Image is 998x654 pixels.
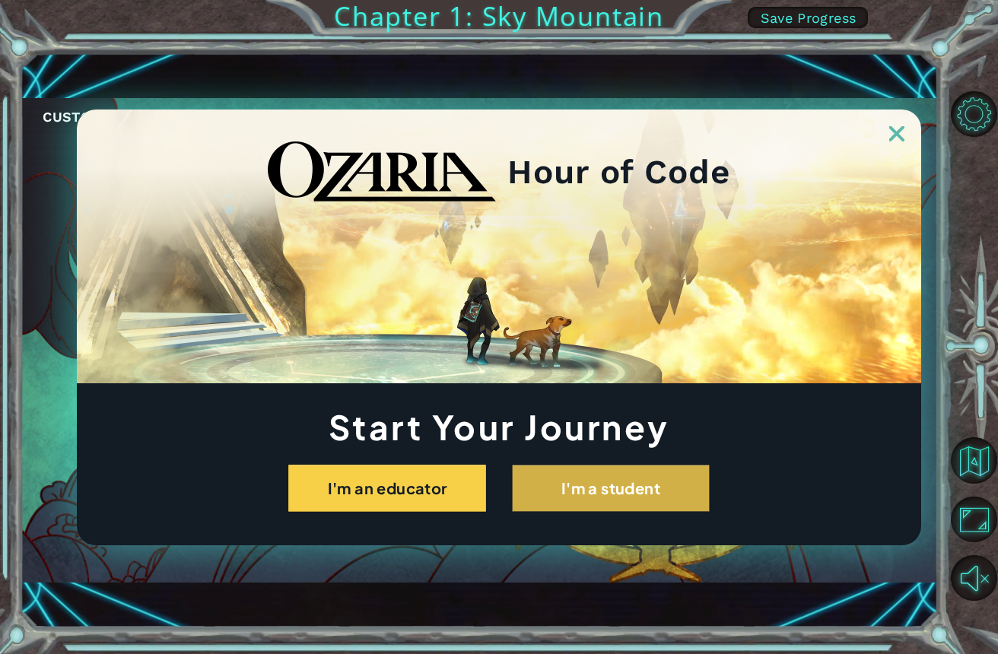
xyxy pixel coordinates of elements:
button: I'm a student [512,465,710,512]
button: I'm an educator [288,465,486,512]
img: ExitButton_Dusk.png [889,126,904,141]
h2: Hour of Code [507,157,730,186]
h1: Start Your Journey [77,411,921,442]
img: blackOzariaWordmark.png [268,141,496,202]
